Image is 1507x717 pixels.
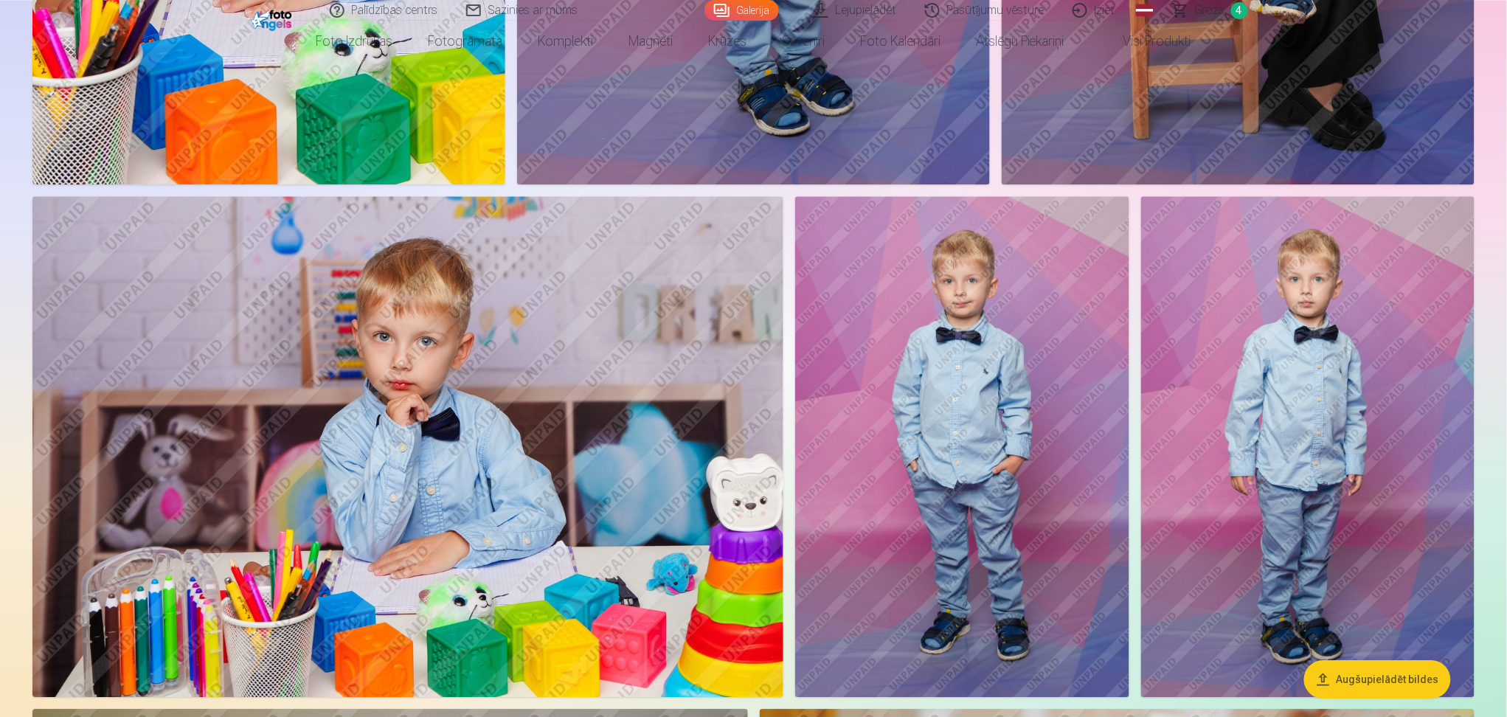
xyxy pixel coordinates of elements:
button: Augšupielādēt bildes [1304,661,1451,699]
a: Suvenīri [764,21,842,62]
a: Krūzes [690,21,764,62]
a: Visi produkti [1082,21,1209,62]
span: Grozs [1195,1,1225,19]
a: Atslēgu piekariņi [958,21,1082,62]
a: Fotogrāmata [410,21,520,62]
a: Foto kalendāri [842,21,958,62]
img: /fa1 [251,6,296,31]
a: Foto izdrukas [298,21,410,62]
a: Magnēti [611,21,690,62]
a: Komplekti [520,21,611,62]
span: 4 [1231,2,1248,19]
